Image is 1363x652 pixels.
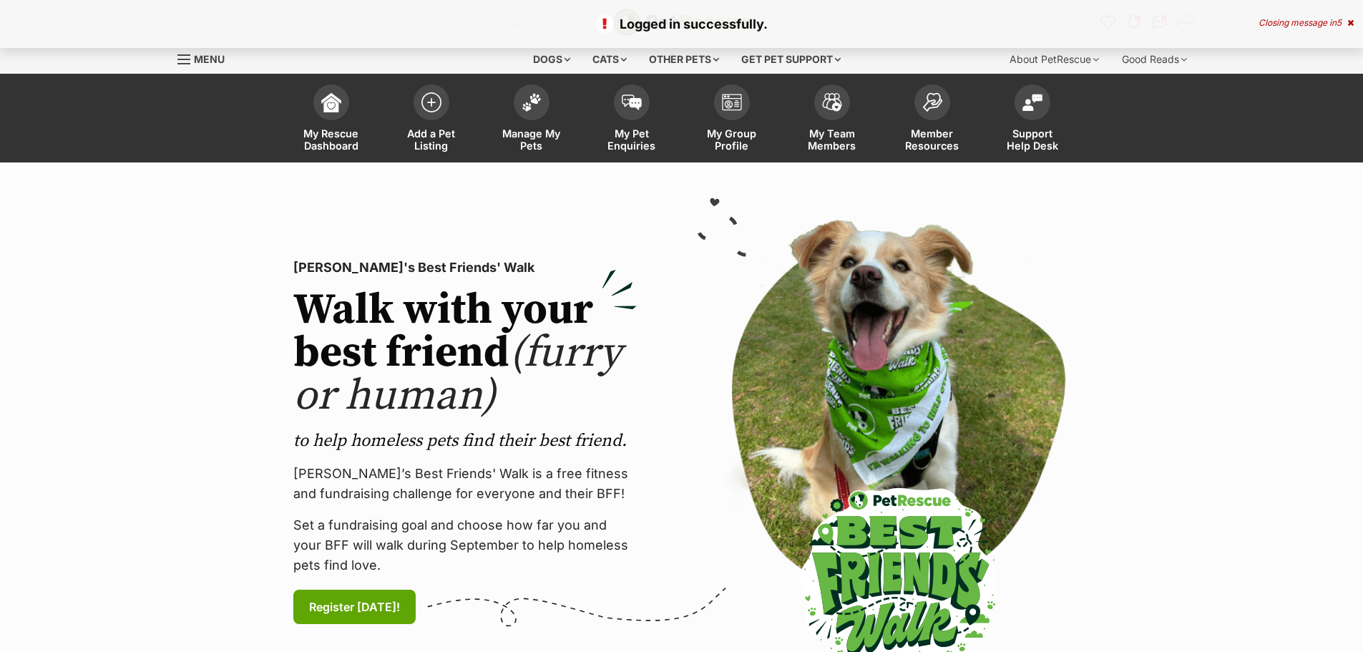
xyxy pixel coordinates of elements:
[822,93,842,112] img: team-members-icon-5396bd8760b3fe7c0b43da4ab00e1e3bb1a5d9ba89233759b79545d2d3fc5d0d.svg
[582,77,682,162] a: My Pet Enquiries
[421,92,441,112] img: add-pet-listing-icon-0afa8454b4691262ce3f59096e99ab1cd57d4a30225e0717b998d2c9b9846f56.svg
[293,326,622,423] span: (furry or human)
[731,45,851,74] div: Get pet support
[321,92,341,112] img: dashboard-icon-eb2f2d2d3e046f16d808141f083e7271f6b2e854fb5c12c21221c1fb7104beca.svg
[800,127,864,152] span: My Team Members
[482,77,582,162] a: Manage My Pets
[293,515,637,575] p: Set a fundraising goal and choose how far you and your BFF will walk during September to help hom...
[293,429,637,452] p: to help homeless pets find their best friend.
[1000,45,1109,74] div: About PetRescue
[722,94,742,111] img: group-profile-icon-3fa3cf56718a62981997c0bc7e787c4b2cf8bcc04b72c1350f741eb67cf2f40e.svg
[293,258,637,278] p: [PERSON_NAME]'s Best Friends' Walk
[194,53,225,65] span: Menu
[299,127,363,152] span: My Rescue Dashboard
[1000,127,1065,152] span: Support Help Desk
[682,77,782,162] a: My Group Profile
[381,77,482,162] a: Add a Pet Listing
[922,92,942,112] img: member-resources-icon-8e73f808a243e03378d46382f2149f9095a855e16c252ad45f914b54edf8863c.svg
[600,127,664,152] span: My Pet Enquiries
[1022,94,1042,111] img: help-desk-icon-fdf02630f3aa405de69fd3d07c3f3aa587a6932b1a1747fa1d2bba05be0121f9.svg
[582,45,637,74] div: Cats
[293,464,637,504] p: [PERSON_NAME]’s Best Friends' Walk is a free fitness and fundraising challenge for everyone and t...
[293,289,637,418] h2: Walk with your best friend
[309,598,400,615] span: Register [DATE]!
[281,77,381,162] a: My Rescue Dashboard
[982,77,1083,162] a: Support Help Desk
[499,127,564,152] span: Manage My Pets
[293,590,416,624] a: Register [DATE]!
[900,127,964,152] span: Member Resources
[1112,45,1197,74] div: Good Reads
[782,77,882,162] a: My Team Members
[639,45,729,74] div: Other pets
[399,127,464,152] span: Add a Pet Listing
[882,77,982,162] a: Member Resources
[700,127,764,152] span: My Group Profile
[177,45,235,71] a: Menu
[523,45,580,74] div: Dogs
[522,93,542,112] img: manage-my-pets-icon-02211641906a0b7f246fdf0571729dbe1e7629f14944591b6c1af311fb30b64b.svg
[622,94,642,110] img: pet-enquiries-icon-7e3ad2cf08bfb03b45e93fb7055b45f3efa6380592205ae92323e6603595dc1f.svg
